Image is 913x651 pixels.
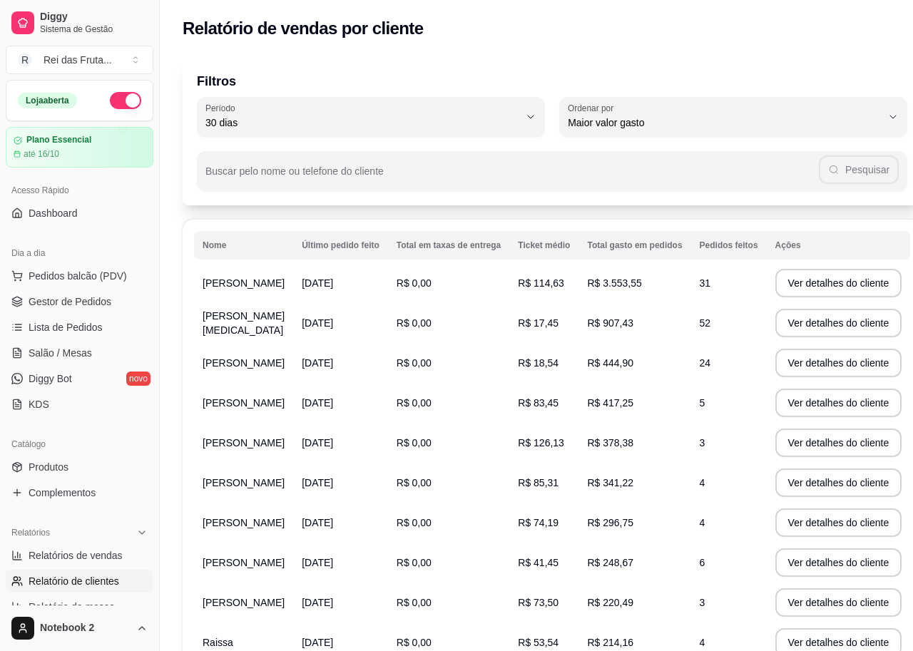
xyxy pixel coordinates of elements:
span: [PERSON_NAME][MEDICAL_DATA] [203,310,285,336]
span: R$ 444,90 [587,357,633,369]
span: R$ 907,43 [587,317,633,329]
span: [PERSON_NAME] [203,477,285,488]
span: R$ 0,00 [397,557,432,568]
a: Relatórios de vendas [6,544,153,567]
span: [DATE] [302,517,333,528]
span: Notebook 2 [40,622,131,635]
h2: Relatório de vendas por cliente [183,17,424,40]
span: 24 [700,357,711,369]
div: Acesso Rápido [6,179,153,202]
span: R$ 85,31 [518,477,558,488]
span: R$ 73,50 [518,597,558,608]
span: [PERSON_NAME] [203,557,285,568]
span: Raissa [203,637,233,648]
span: R$ 296,75 [587,517,633,528]
span: Dashboard [29,206,78,220]
span: R$ 0,00 [397,357,432,369]
span: Relatórios de vendas [29,548,123,563]
span: Relatório de clientes [29,574,119,588]
span: R$ 0,00 [397,517,432,528]
span: Produtos [29,460,68,474]
span: 6 [700,557,705,568]
a: Diggy Botnovo [6,367,153,390]
span: [PERSON_NAME] [203,517,285,528]
span: Sistema de Gestão [40,24,148,35]
a: Gestor de Pedidos [6,290,153,313]
span: [DATE] [302,437,333,448]
span: [DATE] [302,397,333,409]
button: Ver detalhes do cliente [775,548,902,577]
span: 30 dias [205,116,519,130]
th: Último pedido feito [293,231,388,260]
a: Relatório de mesas [6,595,153,618]
span: R [18,53,32,67]
button: Ver detalhes do cliente [775,588,902,617]
button: Ver detalhes do cliente [775,508,902,537]
span: Relatórios [11,527,50,538]
span: [PERSON_NAME] [203,357,285,369]
span: 3 [700,597,705,608]
button: Ordenar porMaior valor gasto [559,97,907,137]
div: Dia a dia [6,242,153,265]
button: Notebook 2 [6,611,153,645]
span: R$ 341,22 [587,477,633,488]
span: R$ 0,00 [397,277,432,289]
span: Maior valor gasto [568,116,882,130]
button: Pedidos balcão (PDV) [6,265,153,287]
div: Catálogo [6,433,153,456]
button: Ver detalhes do cliente [775,429,902,457]
span: [DATE] [302,357,333,369]
span: R$ 0,00 [397,597,432,608]
a: Dashboard [6,202,153,225]
span: [PERSON_NAME] [203,437,285,448]
span: [DATE] [302,277,333,289]
span: R$ 248,67 [587,557,633,568]
th: Ticket médio [509,231,578,260]
span: 4 [700,517,705,528]
span: R$ 83,45 [518,397,558,409]
span: R$ 114,63 [518,277,564,289]
button: Alterar Status [110,92,141,109]
span: [DATE] [302,597,333,608]
button: Ver detalhes do cliente [775,309,902,337]
label: Ordenar por [568,102,618,114]
span: [DATE] [302,477,333,488]
span: R$ 126,13 [518,437,564,448]
span: Salão / Mesas [29,346,92,360]
a: DiggySistema de Gestão [6,6,153,40]
span: Complementos [29,486,96,500]
a: Produtos [6,456,153,478]
span: 4 [700,477,705,488]
span: Lista de Pedidos [29,320,103,334]
span: R$ 220,49 [587,597,633,608]
span: R$ 0,00 [397,397,432,409]
a: Plano Essencialaté 16/10 [6,127,153,168]
a: Lista de Pedidos [6,316,153,339]
span: R$ 214,16 [587,637,633,648]
span: R$ 53,54 [518,637,558,648]
span: Pedidos balcão (PDV) [29,269,127,283]
span: R$ 0,00 [397,317,432,329]
span: [PERSON_NAME] [203,397,285,409]
span: [DATE] [302,317,333,329]
a: Salão / Mesas [6,342,153,364]
a: Complementos [6,481,153,504]
span: R$ 41,45 [518,557,558,568]
input: Buscar pelo nome ou telefone do cliente [205,170,819,184]
button: Ver detalhes do cliente [775,468,902,497]
div: Rei das Fruta ... [44,53,112,67]
article: até 16/10 [24,148,59,160]
span: [PERSON_NAME] [203,277,285,289]
span: [PERSON_NAME] [203,597,285,608]
span: R$ 417,25 [587,397,633,409]
span: KDS [29,397,49,411]
span: Gestor de Pedidos [29,294,111,309]
span: R$ 0,00 [397,637,432,648]
a: Relatório de clientes [6,570,153,593]
span: R$ 0,00 [397,477,432,488]
span: 52 [700,317,711,329]
button: Ver detalhes do cliente [775,349,902,377]
span: Diggy Bot [29,371,72,386]
span: R$ 18,54 [518,357,558,369]
button: Ver detalhes do cliente [775,389,902,417]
